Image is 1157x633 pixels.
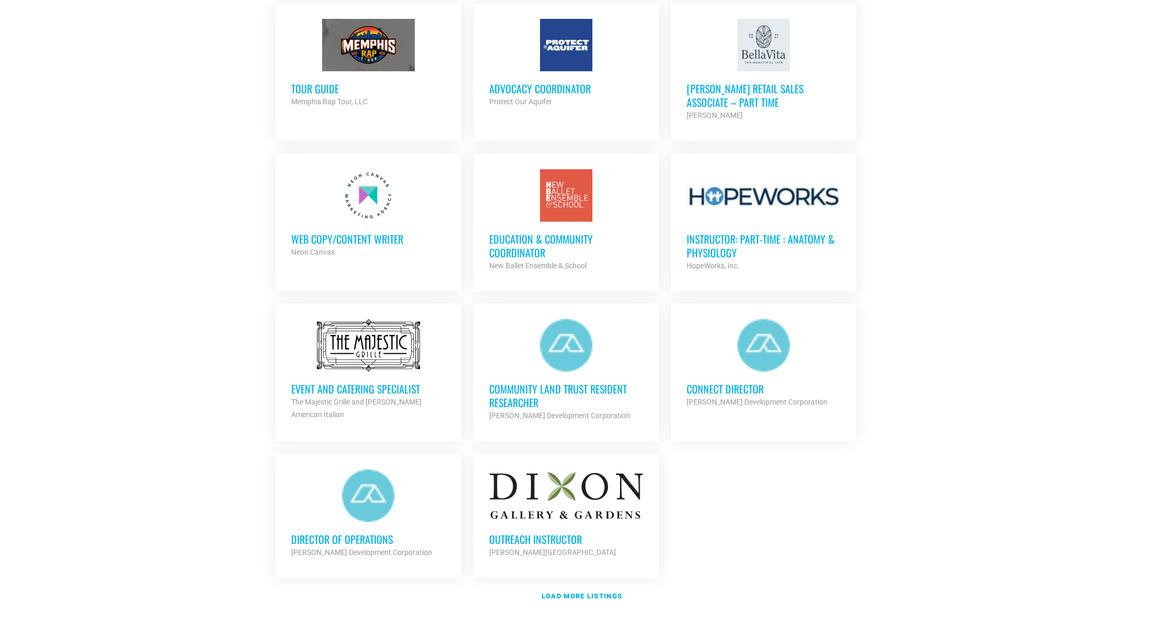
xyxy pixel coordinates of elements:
[671,154,856,288] a: Instructor: Part-Time : Anatomy & Physiology HopeWorks, Inc.
[489,232,643,259] h3: Education & Community Coordinator
[473,3,659,124] a: Advocacy Coordinator Protect Our Aquifer
[473,303,659,438] a: Community Land Trust Resident Researcher [PERSON_NAME] Development Corporation
[671,303,856,424] a: Connect Director [PERSON_NAME] Development Corporation
[276,454,461,574] a: Director of Operations [PERSON_NAME] Development Corporation
[489,548,616,556] strong: [PERSON_NAME][GEOGRAPHIC_DATA]
[473,454,659,574] a: Outreach Instructor [PERSON_NAME][GEOGRAPHIC_DATA]
[489,411,630,420] strong: [PERSON_NAME] Development Corporation
[671,3,856,137] a: [PERSON_NAME] Retail Sales Associate – Part Time [PERSON_NAME]
[291,82,445,95] h3: Tour Guide
[291,398,422,419] strong: The Majestic Grille and [PERSON_NAME] American Italian
[276,154,461,274] a: Web Copy/Content Writer Neon Canvas
[687,111,743,119] strong: [PERSON_NAME]
[687,382,841,396] h3: Connect Director
[687,398,828,406] strong: [PERSON_NAME] Development Corporation
[291,97,368,106] strong: Memphis Rap Tour, LLC
[489,97,552,106] strong: Protect Our Aquifer
[489,532,643,546] h3: Outreach Instructor
[291,382,445,396] h3: Event and Catering Specialist
[291,548,432,556] strong: [PERSON_NAME] Development Corporation
[270,584,888,608] a: Load more listings
[291,532,445,546] h3: Director of Operations
[291,248,335,256] strong: Neon Canvas
[291,232,445,246] h3: Web Copy/Content Writer
[489,261,587,270] strong: New Ballet Ensemble & School
[276,3,461,124] a: Tour Guide Memphis Rap Tour, LLC
[687,82,841,109] h3: [PERSON_NAME] Retail Sales Associate – Part Time
[687,232,841,259] h3: Instructor: Part-Time : Anatomy & Physiology
[687,261,740,270] strong: HopeWorks, Inc.
[473,154,659,288] a: Education & Community Coordinator New Ballet Ensemble & School
[489,382,643,409] h3: Community Land Trust Resident Researcher
[542,592,622,600] strong: Load more listings
[489,82,643,95] h3: Advocacy Coordinator
[276,303,461,436] a: Event and Catering Specialist The Majestic Grille and [PERSON_NAME] American Italian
